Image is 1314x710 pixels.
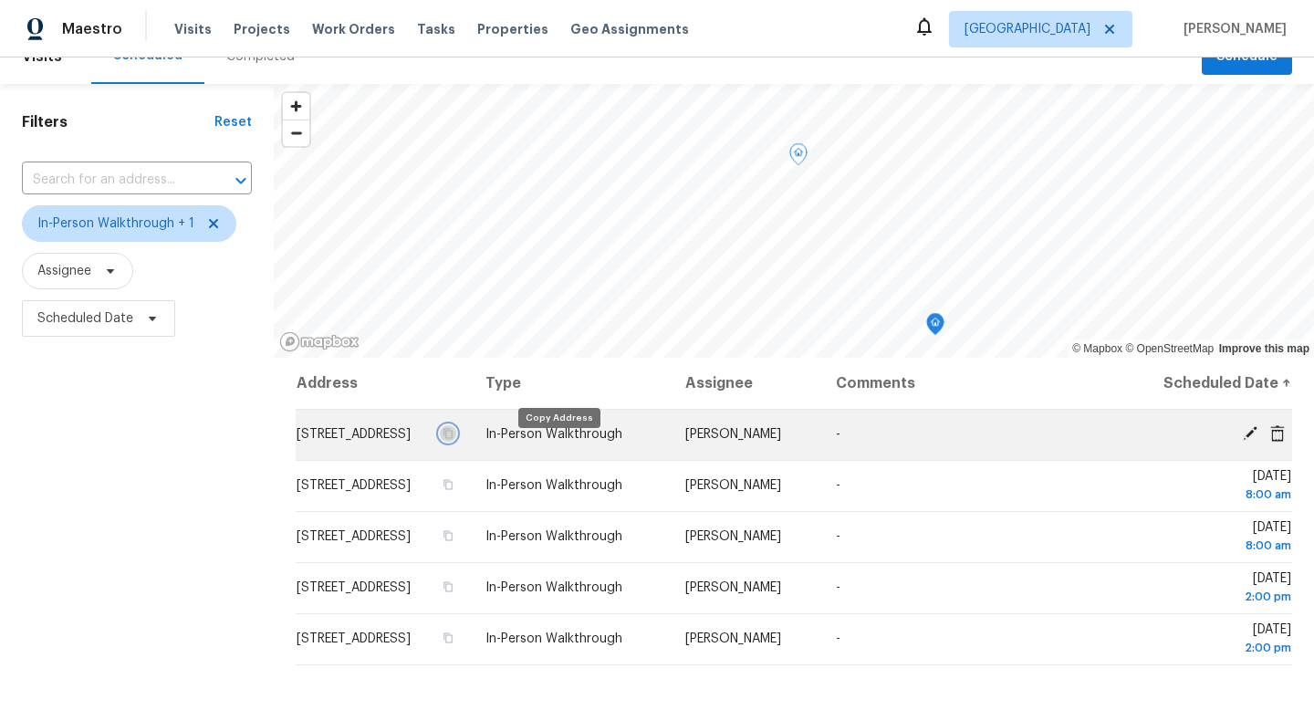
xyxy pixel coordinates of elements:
span: Work Orders [312,20,395,38]
div: Map marker [789,143,808,172]
canvas: Map [274,84,1314,358]
div: Map marker [926,313,944,341]
span: In-Person Walkthrough [485,632,622,645]
span: Maestro [62,20,122,38]
button: Copy Address [440,476,456,493]
button: Copy Address [440,579,456,595]
button: Zoom out [283,120,309,146]
span: - [836,428,840,441]
span: In-Person Walkthrough [485,479,622,492]
input: Search for an address... [22,166,201,194]
a: Mapbox [1072,342,1122,355]
span: [PERSON_NAME] [685,632,781,645]
span: - [836,632,840,645]
span: [DATE] [1134,572,1291,606]
span: [DATE] [1134,470,1291,504]
span: Scheduled Date [37,309,133,328]
a: Improve this map [1219,342,1309,355]
h1: Filters [22,113,214,131]
span: [DATE] [1134,623,1291,657]
span: [GEOGRAPHIC_DATA] [965,20,1090,38]
div: 8:00 am [1134,537,1291,555]
span: Geo Assignments [570,20,689,38]
span: In-Person Walkthrough + 1 [37,214,194,233]
span: In-Person Walkthrough [485,530,622,543]
span: [DATE] [1134,521,1291,555]
span: - [836,581,840,594]
div: 2:00 pm [1134,639,1291,657]
button: Copy Address [440,527,456,544]
a: OpenStreetMap [1125,342,1214,355]
span: Cancel [1264,425,1291,442]
th: Type [471,358,671,409]
span: [PERSON_NAME] [685,530,781,543]
span: - [836,479,840,492]
button: Copy Address [440,630,456,646]
a: Mapbox homepage [279,331,360,352]
span: [PERSON_NAME] [1176,20,1287,38]
span: [STREET_ADDRESS] [297,632,411,645]
div: 8:00 am [1134,486,1291,504]
span: [STREET_ADDRESS] [297,581,411,594]
span: Edit [1236,425,1264,442]
span: In-Person Walkthrough [485,581,622,594]
span: [PERSON_NAME] [685,581,781,594]
span: Visits [174,20,212,38]
th: Scheduled Date ↑ [1120,358,1292,409]
th: Address [296,358,471,409]
span: [STREET_ADDRESS] [297,428,411,441]
div: Reset [214,113,252,131]
span: [PERSON_NAME] [685,428,781,441]
span: - [836,530,840,543]
span: [PERSON_NAME] [685,479,781,492]
span: [STREET_ADDRESS] [297,479,411,492]
button: Zoom in [283,93,309,120]
th: Assignee [671,358,821,409]
span: Assignee [37,262,91,280]
span: Projects [234,20,290,38]
span: In-Person Walkthrough [485,428,622,441]
button: Open [228,168,254,193]
span: [STREET_ADDRESS] [297,530,411,543]
th: Comments [821,358,1121,409]
span: Tasks [417,23,455,36]
div: 2:00 pm [1134,588,1291,606]
span: Properties [477,20,548,38]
